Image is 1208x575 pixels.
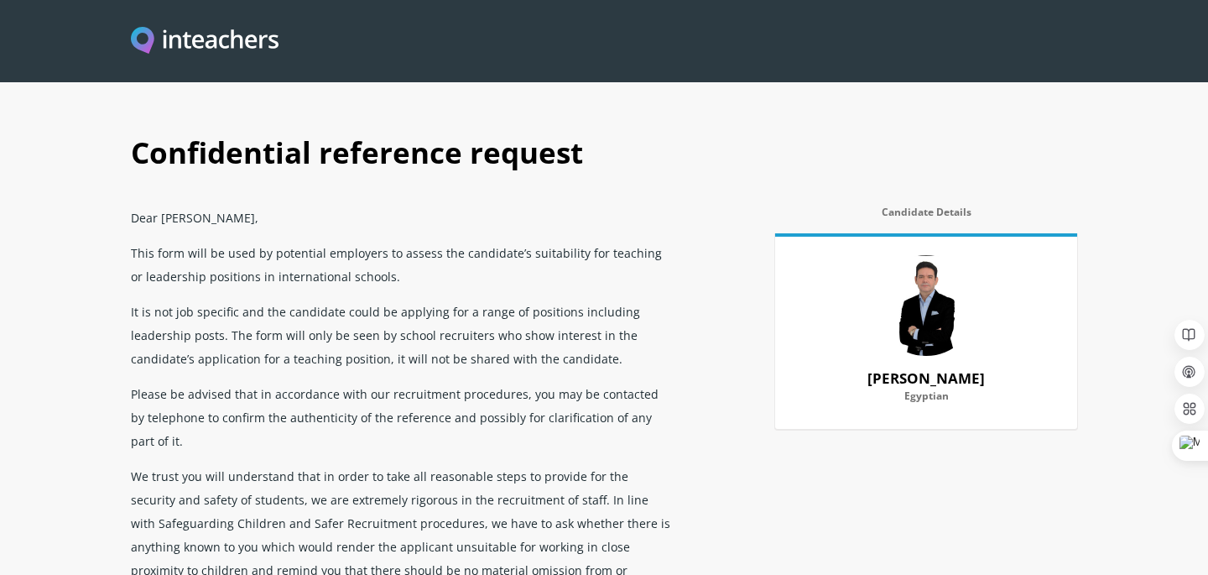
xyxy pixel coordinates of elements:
p: Dear [PERSON_NAME], [131,200,674,235]
p: Please be advised that in accordance with our recruitment procedures, you may be contacted by tel... [131,376,674,458]
label: Egyptian [795,390,1057,412]
img: Inteachers [131,27,279,56]
p: This form will be used by potential employers to assess the candidate’s suitability for teaching ... [131,235,674,294]
strong: [PERSON_NAME] [867,369,985,388]
p: It is not job specific and the candidate could be applying for a range of positions including lea... [131,294,674,376]
img: 79992 [876,255,976,356]
a: Visit this site's homepage [131,27,279,56]
label: Candidate Details [775,206,1077,228]
h1: Confidential reference request [131,118,1077,200]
